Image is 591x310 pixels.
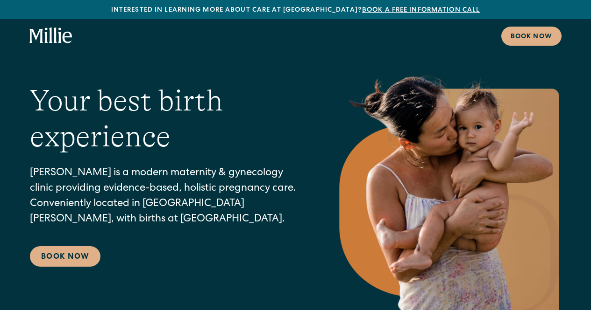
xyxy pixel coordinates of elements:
[30,246,100,267] a: Book Now
[501,27,562,46] a: Book now
[30,83,299,155] h1: Your best birth experience
[362,7,480,14] a: Book a free information call
[30,166,299,227] p: [PERSON_NAME] is a modern maternity & gynecology clinic providing evidence-based, holistic pregna...
[511,32,552,42] div: Book now
[29,28,72,44] a: home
